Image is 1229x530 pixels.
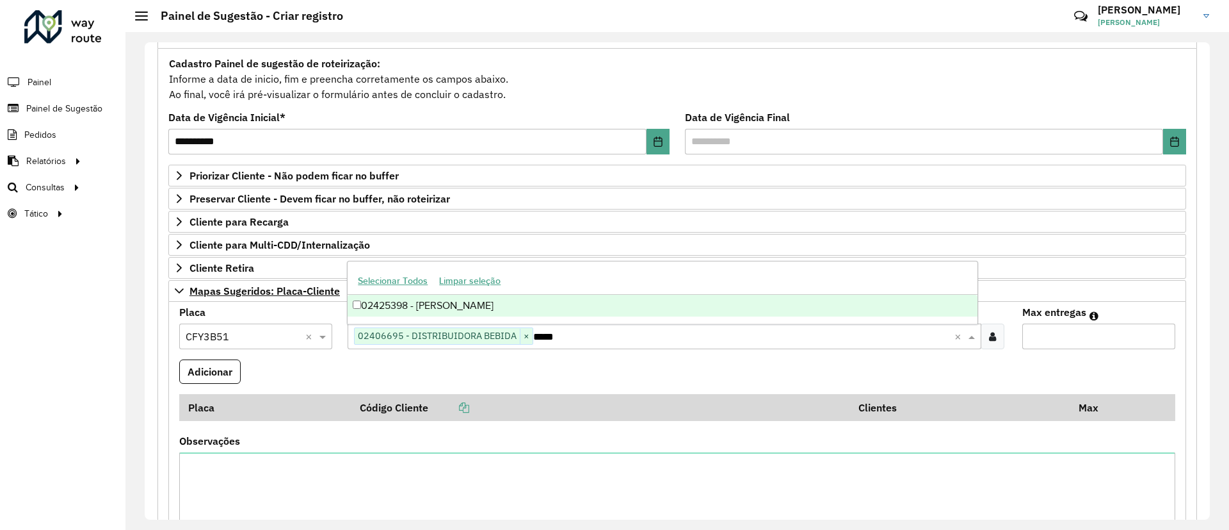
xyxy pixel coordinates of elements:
[954,329,965,344] span: Clear all
[179,304,205,320] label: Placa
[1089,311,1098,321] em: Máximo de clientes que serão colocados na mesma rota com os clientes informados
[168,165,1186,186] a: Priorizar Cliente - Não podem ficar no buffer
[26,102,102,115] span: Painel de Sugestão
[1163,129,1186,154] button: Choose Date
[179,394,351,421] th: Placa
[189,263,254,273] span: Cliente Retira
[433,271,506,291] button: Limpar seleção
[168,55,1186,103] div: Informe a data de inicio, fim e preencha corretamente os campos abaixo. Ao final, você irá pré-vi...
[179,433,240,449] label: Observações
[1098,17,1194,28] span: [PERSON_NAME]
[168,257,1186,279] a: Cliente Retira
[26,154,66,168] span: Relatórios
[168,280,1186,302] a: Mapas Sugeridos: Placa-Cliente
[189,240,370,250] span: Cliente para Multi-CDD/Internalização
[351,394,850,421] th: Código Cliente
[189,170,399,181] span: Priorizar Cliente - Não podem ficar no buffer
[685,110,790,125] label: Data de Vigência Final
[1022,304,1086,320] label: Max entregas
[520,329,533,344] span: ×
[28,76,51,89] span: Painel
[168,234,1186,256] a: Cliente para Multi-CDD/Internalização
[168,211,1186,233] a: Cliente para Recarga
[24,128,56,142] span: Pedidos
[305,329,316,344] span: Clear all
[428,401,469,414] a: Copiar
[179,360,241,384] button: Adicionar
[168,188,1186,210] a: Preservar Cliente - Devem ficar no buffer, não roteirizar
[1070,394,1121,421] th: Max
[850,394,1070,421] th: Clientes
[189,286,340,296] span: Mapas Sugeridos: Placa-Cliente
[647,129,670,154] button: Choose Date
[348,295,977,317] div: 02425398 - [PERSON_NAME]
[355,328,520,344] span: 02406695 - DISTRIBUIDORA BEBIDA
[1098,4,1194,16] h3: [PERSON_NAME]
[26,181,65,194] span: Consultas
[189,194,450,204] span: Preservar Cliente - Devem ficar no buffer, não roteirizar
[347,261,977,324] ng-dropdown-panel: Options list
[169,57,380,70] strong: Cadastro Painel de sugestão de roteirização:
[189,217,289,227] span: Cliente para Recarga
[168,110,285,125] label: Data de Vigência Inicial
[24,207,48,220] span: Tático
[148,9,343,23] h2: Painel de Sugestão - Criar registro
[1067,3,1095,30] a: Contato Rápido
[352,271,433,291] button: Selecionar Todos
